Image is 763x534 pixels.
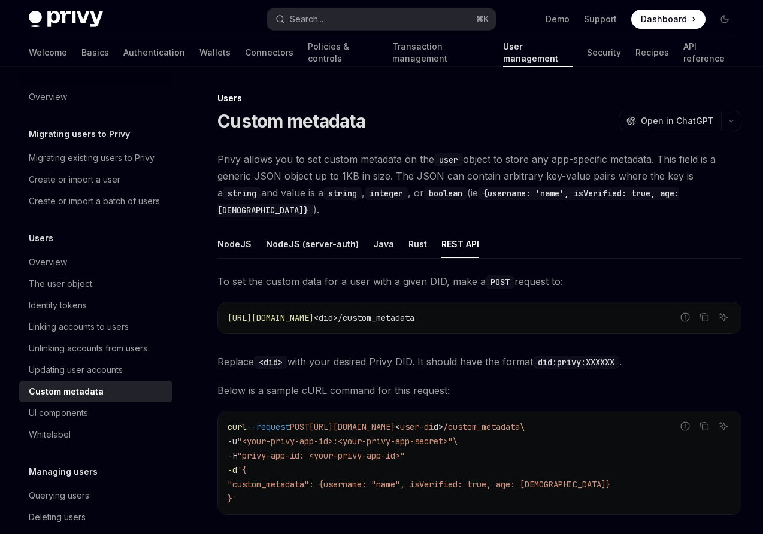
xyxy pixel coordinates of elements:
div: Users [217,92,741,104]
div: Updating user accounts [29,363,123,377]
code: did:privy:XXXXXX [533,356,619,369]
code: string [323,187,362,200]
a: API reference [683,38,734,67]
a: Authentication [123,38,185,67]
div: Querying users [29,489,89,503]
span: /custom_metadata [443,421,520,432]
a: Deleting users [19,506,172,528]
h5: Managing users [29,465,98,479]
button: Ask AI [716,310,731,325]
h5: Users [29,231,53,245]
span: [URL][DOMAIN_NAME] [309,421,395,432]
div: Overview [29,90,67,104]
div: The user object [29,277,92,291]
div: Overview [29,255,67,269]
a: Transaction management [392,38,489,67]
code: POST [486,275,514,289]
span: Privy allows you to set custom metadata on the object to store any app-specific metadata. This fi... [217,151,741,218]
button: Ask AI [716,418,731,434]
a: Recipes [635,38,669,67]
a: Security [587,38,621,67]
a: Migrating existing users to Privy [19,147,172,169]
span: Open in ChatGPT [641,115,714,127]
div: Java [373,230,394,258]
a: User management [503,38,573,67]
div: Custom metadata [29,384,104,399]
span: -u [228,436,237,447]
span: Below is a sample cURL command for this request: [217,382,741,399]
span: "<your-privy-app-id>:<your-privy-app-secret>" [237,436,453,447]
span: d [434,421,438,432]
span: '{ [237,465,247,475]
button: Report incorrect code [677,418,693,434]
div: Unlinking accounts from users [29,341,147,356]
div: REST API [441,230,479,258]
span: user-di [400,421,434,432]
div: Migrating existing users to Privy [29,151,155,165]
button: Report incorrect code [677,310,693,325]
code: string [223,187,261,200]
a: Basics [81,38,109,67]
button: Copy the contents from the code block [697,310,712,325]
span: Dashboard [641,13,687,25]
h1: Custom metadata [217,110,365,132]
div: UI components [29,406,88,420]
a: Create or import a batch of users [19,190,172,212]
span: Replace with your desired Privy DID. It should have the format . [217,353,741,370]
span: <did>/custom_metadata [314,312,414,323]
a: Support [584,13,617,25]
span: \ [520,421,525,432]
a: Querying users [19,485,172,506]
a: UI components [19,402,172,424]
a: Overview [19,251,172,273]
button: Open in ChatGPT [619,111,721,131]
button: Copy the contents from the code block [697,418,712,434]
h5: Migrating users to Privy [29,127,130,141]
a: Unlinking accounts from users [19,338,172,359]
a: Identity tokens [19,295,172,316]
a: Dashboard [631,10,706,29]
div: NodeJS [217,230,252,258]
a: Whitelabel [19,424,172,445]
div: Identity tokens [29,298,87,312]
a: Welcome [29,38,67,67]
button: Open search [267,8,496,30]
img: dark logo [29,11,103,28]
span: -H [228,450,237,461]
span: \ [453,436,458,447]
span: < [395,421,400,432]
code: <did> [254,356,287,369]
div: Linking accounts to users [29,320,129,334]
span: "custom_metadata": {username: "name", isVerified: true, age: [DEMOGRAPHIC_DATA]} [228,479,611,490]
span: ⌘ K [476,14,489,24]
span: POST [290,421,309,432]
a: Linking accounts to users [19,316,172,338]
span: -d [228,465,237,475]
a: Create or import a user [19,169,172,190]
a: Connectors [245,38,293,67]
code: user [434,153,463,166]
button: Toggle dark mode [715,10,734,29]
span: curl [228,421,247,432]
div: Create or import a batch of users [29,194,160,208]
a: Demo [546,13,570,25]
code: integer [365,187,408,200]
span: To set the custom data for a user with a given DID, make a request to: [217,273,741,290]
span: "privy-app-id: <your-privy-app-id>" [237,450,405,461]
a: Updating user accounts [19,359,172,381]
span: > [438,421,443,432]
a: Overview [19,86,172,108]
div: NodeJS (server-auth) [266,230,359,258]
div: Search... [290,12,323,26]
a: Custom metadata [19,381,172,402]
a: The user object [19,273,172,295]
a: Wallets [199,38,231,67]
div: Rust [408,230,427,258]
span: --request [247,421,290,432]
code: boolean [424,187,467,200]
span: [URL][DOMAIN_NAME] [228,312,314,323]
div: Create or import a user [29,172,120,187]
div: Deleting users [29,510,86,524]
div: Whitelabel [29,427,71,442]
a: Policies & controls [308,38,378,67]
